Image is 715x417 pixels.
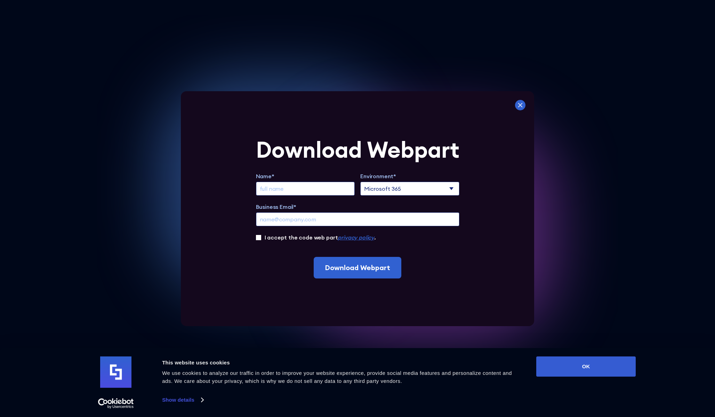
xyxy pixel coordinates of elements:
[256,182,355,196] input: full name
[338,234,374,241] a: privacy policy
[162,370,512,384] span: We use cookies to analyze our traffic in order to improve your website experience, provide social...
[256,203,459,211] label: Business Email*
[256,172,355,180] label: Name*
[536,356,636,377] button: OK
[256,212,459,226] input: name@company.com
[86,398,146,409] a: Usercentrics Cookiebot - opens in a new window
[256,139,459,278] form: Extend Trial
[256,139,459,161] div: Download Webpart
[360,172,459,180] label: Environment*
[314,257,401,278] input: Download Webpart
[162,359,521,367] div: This website uses cookies
[100,356,131,388] img: logo
[265,233,376,242] label: I accept the code web part .
[162,395,203,405] a: Show details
